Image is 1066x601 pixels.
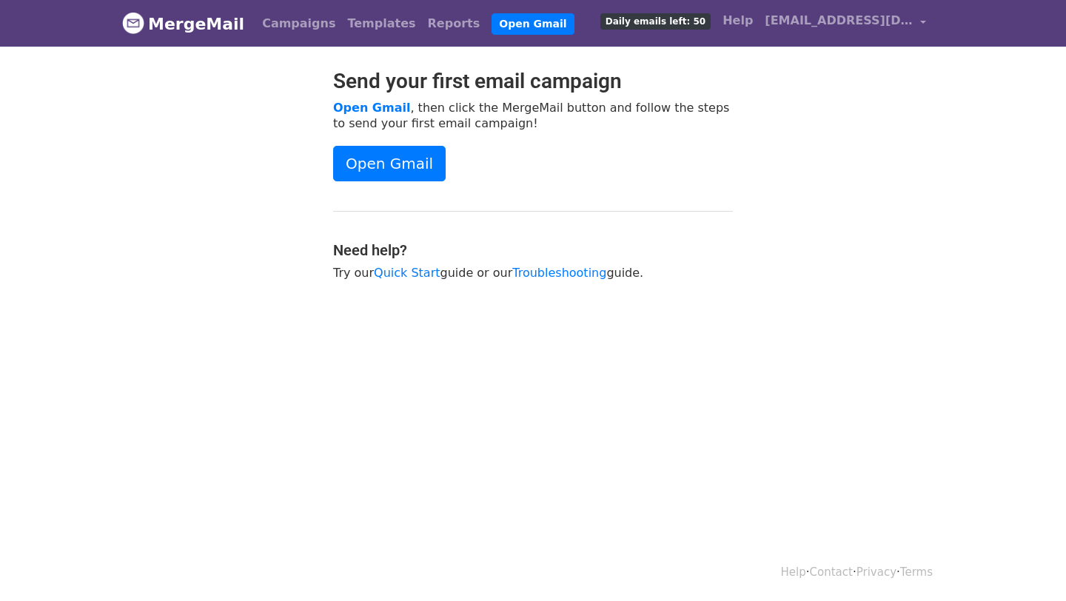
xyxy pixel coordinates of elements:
[341,9,421,38] a: Templates
[256,9,341,38] a: Campaigns
[781,565,806,579] a: Help
[374,266,440,280] a: Quick Start
[422,9,486,38] a: Reports
[600,13,711,30] span: Daily emails left: 50
[333,100,733,131] p: , then click the MergeMail button and follow the steps to send your first email campaign!
[765,12,913,30] span: [EMAIL_ADDRESS][DOMAIN_NAME]
[857,565,896,579] a: Privacy
[333,146,446,181] a: Open Gmail
[122,12,144,34] img: MergeMail logo
[122,8,244,39] a: MergeMail
[333,265,733,281] p: Try our guide or our guide.
[512,266,606,280] a: Troubleshooting
[594,6,717,36] a: Daily emails left: 50
[333,241,733,259] h4: Need help?
[717,6,759,36] a: Help
[333,69,733,94] h2: Send your first email campaign
[492,13,574,35] a: Open Gmail
[900,565,933,579] a: Terms
[333,101,410,115] a: Open Gmail
[810,565,853,579] a: Contact
[759,6,932,41] a: [EMAIL_ADDRESS][DOMAIN_NAME]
